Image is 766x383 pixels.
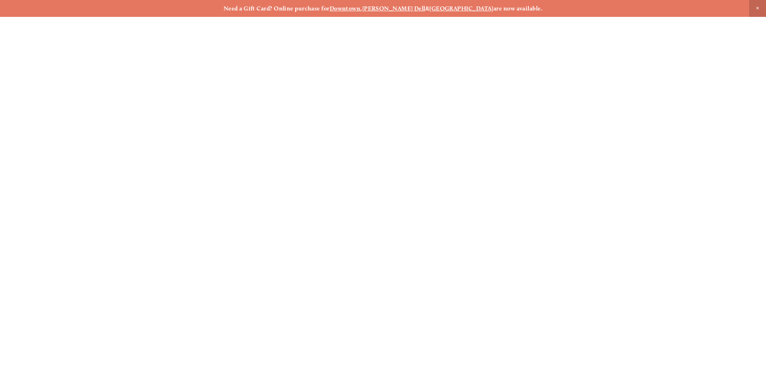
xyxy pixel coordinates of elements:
[360,5,362,12] strong: ,
[224,5,330,12] strong: Need a Gift Card? Online purchase for
[425,5,429,12] strong: &
[330,5,361,12] a: Downtown
[362,5,425,12] a: [PERSON_NAME] Dell
[429,5,493,12] a: [GEOGRAPHIC_DATA]
[493,5,542,12] strong: are now available.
